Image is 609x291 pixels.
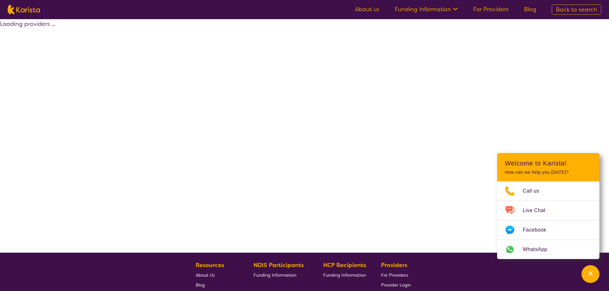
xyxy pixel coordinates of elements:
[497,240,599,259] a: Web link opens in a new tab.
[196,261,224,269] b: Resources
[582,265,599,283] button: Channel Menu
[497,153,599,259] div: Channel Menu
[552,4,601,15] a: Back to search
[323,270,366,280] a: Funding Information
[497,181,599,259] ul: Choose channel
[556,6,597,13] span: Back to search
[523,206,553,215] span: Live Chat
[196,270,238,280] a: About Us
[196,280,238,290] a: Blog
[196,272,215,278] span: About Us
[395,5,458,13] a: Funding Information
[505,170,592,175] p: How can we help you [DATE]?
[254,261,304,269] b: NDIS Participants
[381,272,408,278] span: For Providers
[523,186,547,196] span: Call us
[381,270,411,280] a: For Providers
[254,270,308,280] a: Funding Information
[523,225,554,235] span: Facebook
[381,261,407,269] b: Providers
[323,261,366,269] b: HCP Recipients
[323,272,366,278] span: Funding Information
[505,159,592,167] h2: Welcome to Karista!
[381,280,411,290] a: Provider Login
[523,245,555,254] span: WhatsApp
[473,5,509,13] a: For Providers
[196,282,205,288] span: Blog
[254,272,296,278] span: Funding Information
[524,5,536,13] a: Blog
[355,5,379,13] a: About us
[8,5,40,14] img: Karista logo
[381,282,411,288] span: Provider Login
